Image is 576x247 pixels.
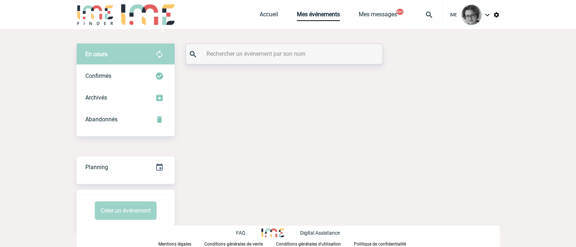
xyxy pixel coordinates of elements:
[276,240,354,247] a: Conditions générales d'utilisation
[297,11,340,21] a: Mes événements
[236,230,246,236] p: FAQ
[204,240,276,247] a: Conditions générales de vente
[260,11,278,21] a: Accueil
[300,230,340,236] p: Digital Assistance
[396,9,404,15] button: 99+
[85,72,111,79] span: Confirmés
[354,240,418,247] a: Politique de confidentialité
[204,242,263,247] p: Conditions générales de vente
[85,51,107,58] span: En cours
[77,87,175,109] div: Retrouvez ici tous les événements que vous avez décidé d'archiver
[77,156,175,178] div: Retrouvez ici tous vos événements organisés par date et état d'avancement
[450,12,457,17] span: IME
[354,242,406,247] p: Politique de confidentialité
[77,43,175,65] div: Retrouvez ici tous vos évènements avant confirmation
[236,229,261,236] a: FAQ
[276,242,341,247] p: Conditions générales d'utilisation
[95,201,157,220] button: Créer un événement
[85,94,107,101] span: Archivés
[77,109,175,130] div: Retrouvez ici tous vos événements annulés
[85,116,118,123] span: Abandonnés
[77,156,175,177] a: Planning
[85,164,108,171] span: Planning
[359,11,397,21] a: Mes messages
[461,5,482,25] img: 101028-0.jpg
[158,242,191,247] p: Mentions légales
[77,4,114,25] img: IME-Finder
[261,229,284,237] img: http://www.idealmeetingsevents.fr/
[205,49,366,59] input: Rechercher un événement par son nom
[158,240,204,247] a: Mentions légales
